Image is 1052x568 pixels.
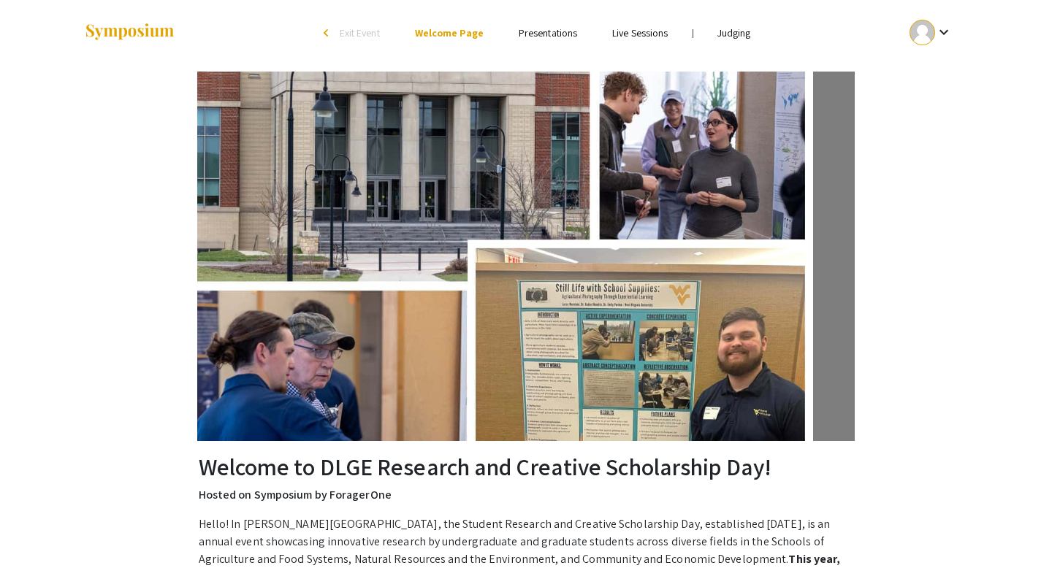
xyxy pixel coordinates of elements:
[199,486,854,504] p: Hosted on Symposium by ForagerOne
[199,453,854,480] h2: Welcome to DLGE Research and Creative Scholarship Day!
[324,28,332,37] div: arrow_back_ios
[340,26,380,39] span: Exit Event
[11,502,62,557] iframe: Chat
[935,23,953,41] mat-icon: Expand account dropdown
[894,16,968,49] button: Expand account dropdown
[717,26,751,39] a: Judging
[197,72,855,441] img: DLGE Research and Creative Scholarship Day
[686,26,700,39] li: |
[519,26,577,39] a: Presentations
[84,23,175,42] img: Symposium by ForagerOne
[612,26,668,39] a: Live Sessions
[415,26,484,39] a: Welcome Page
